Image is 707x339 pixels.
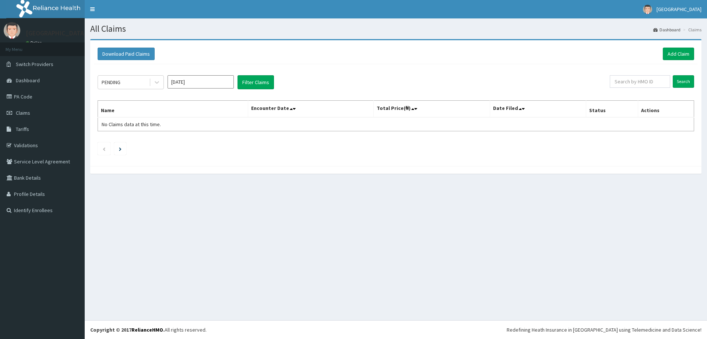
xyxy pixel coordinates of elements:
li: Claims [681,27,701,33]
a: Online [26,40,43,45]
span: Claims [16,110,30,116]
th: Name [98,101,248,118]
a: Add Claim [663,48,694,60]
button: Download Paid Claims [98,48,155,60]
div: Redefining Heath Insurance in [GEOGRAPHIC_DATA] using Telemedicine and Data Science! [507,326,701,333]
th: Status [586,101,638,118]
footer: All rights reserved. [85,320,707,339]
a: Previous page [102,145,106,152]
a: RelianceHMO [131,326,163,333]
a: Next page [119,145,122,152]
img: User Image [4,22,20,39]
input: Search by HMO ID [610,75,670,88]
th: Actions [638,101,694,118]
th: Total Price(₦) [373,101,490,118]
span: Dashboard [16,77,40,84]
input: Select Month and Year [168,75,234,89]
input: Search [673,75,694,88]
p: [GEOGRAPHIC_DATA] [26,30,87,37]
button: Filter Claims [238,75,274,89]
span: No Claims data at this time. [102,121,161,128]
span: Switch Providers [16,61,53,68]
a: Dashboard [653,27,680,33]
strong: Copyright © 2017 . [90,326,165,333]
img: User Image [643,5,652,14]
span: [GEOGRAPHIC_DATA] [657,6,701,13]
h1: All Claims [90,24,701,34]
div: PENDING [102,79,120,86]
th: Encounter Date [248,101,373,118]
th: Date Filed [490,101,586,118]
span: Tariffs [16,126,29,132]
